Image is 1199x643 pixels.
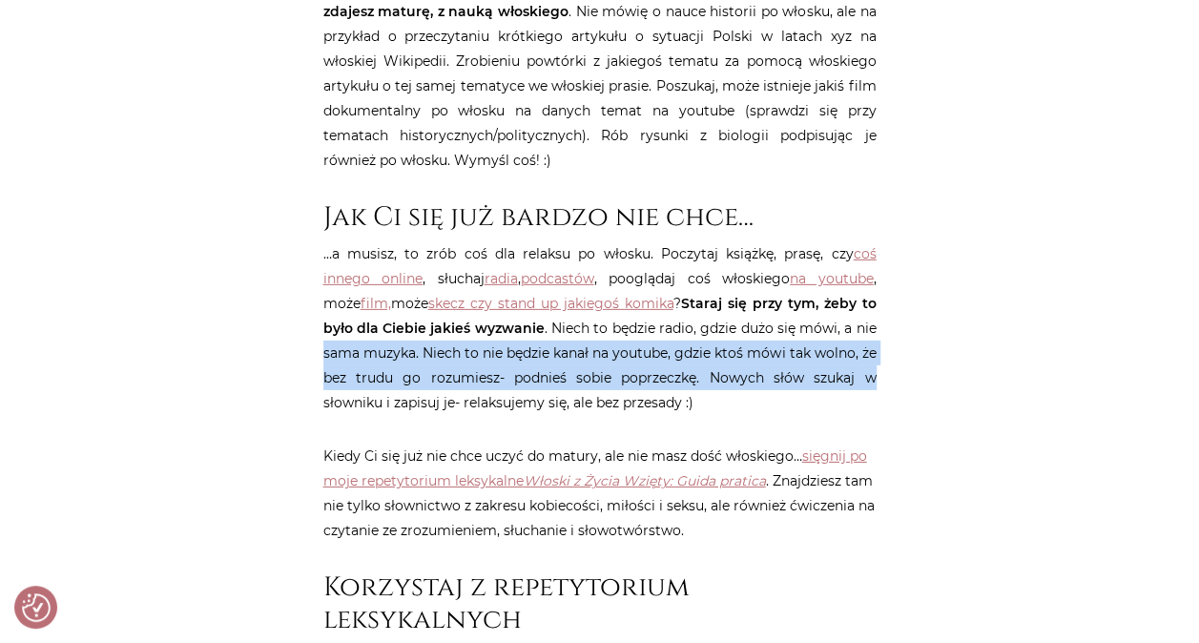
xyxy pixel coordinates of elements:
[521,270,594,287] a: podcastów
[323,571,877,635] h2: Korzystaj z repetytorium leksykalnych
[485,270,518,287] a: radia
[323,241,877,415] p: …a musisz, to zrób coś dla relaksu po włosku. Poczytaj książkę, prasę, czy , słuchaj , , poogląda...
[790,270,874,287] a: na youtube
[323,444,877,543] p: Kiedy Ci się już nie chce uczyć do matury, ale nie masz dość włoskiego… . Znajdziesz tam nie tylk...
[22,593,51,622] button: Preferencje co do zgód
[428,295,673,312] a: skecz czy stand up jakiegoś komika
[361,295,391,312] a: film,
[323,201,877,234] h2: Jak Ci się już bardzo nie chce…
[524,472,766,489] em: Włoski z Życia Wzięty: Guida pratica
[22,593,51,622] img: Revisit consent button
